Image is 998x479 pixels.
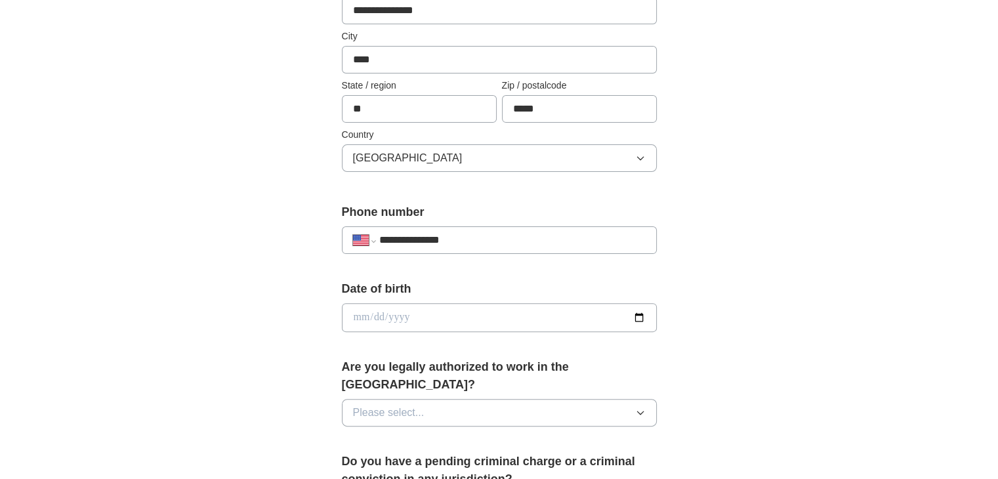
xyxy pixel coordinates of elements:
button: Please select... [342,399,657,427]
span: [GEOGRAPHIC_DATA] [353,150,463,166]
span: Please select... [353,405,425,421]
label: City [342,30,657,43]
label: Country [342,128,657,142]
label: Date of birth [342,280,657,298]
button: [GEOGRAPHIC_DATA] [342,144,657,172]
label: Zip / postalcode [502,79,657,93]
label: Phone number [342,203,657,221]
label: State / region [342,79,497,93]
label: Are you legally authorized to work in the [GEOGRAPHIC_DATA]? [342,358,657,394]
